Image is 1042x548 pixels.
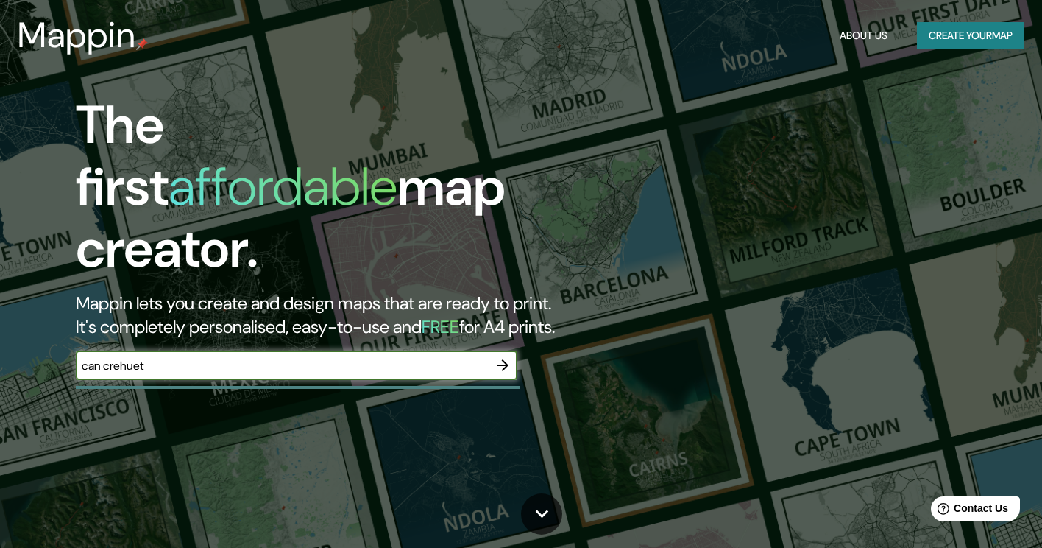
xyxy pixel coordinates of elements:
button: About Us [834,22,893,49]
iframe: Help widget launcher [911,491,1026,532]
input: Choose your favourite place [76,357,488,374]
h2: Mappin lets you create and design maps that are ready to print. It's completely personalised, eas... [76,292,597,339]
img: mappin-pin [136,38,148,50]
h1: The first map creator. [76,94,597,292]
h3: Mappin [18,15,136,56]
h5: FREE [422,315,459,338]
h1: affordable [169,152,397,221]
button: Create yourmap [917,22,1024,49]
